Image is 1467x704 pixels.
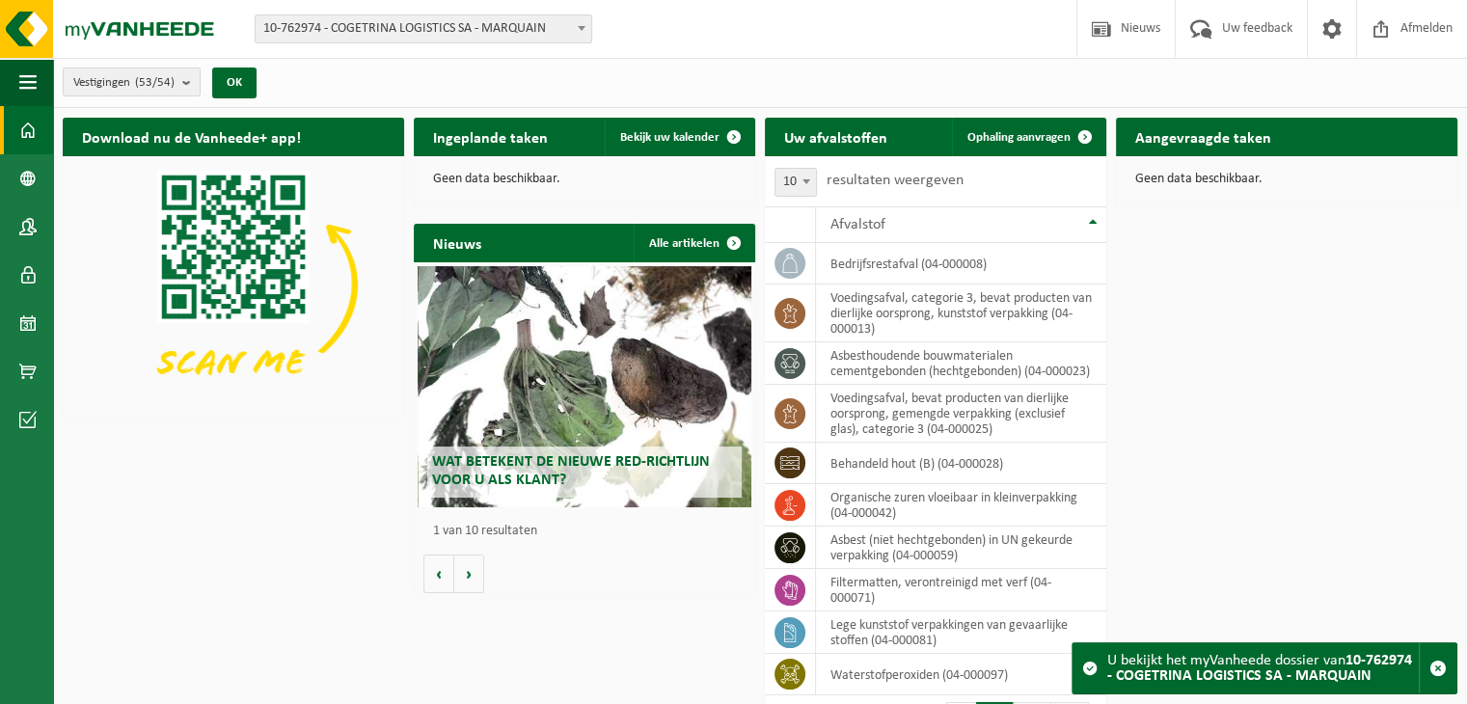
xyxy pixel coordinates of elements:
td: behandeld hout (B) (04-000028) [816,443,1106,484]
count: (53/54) [135,76,175,89]
h2: Ingeplande taken [414,118,567,155]
span: Ophaling aanvragen [967,131,1071,144]
button: Vorige [423,555,454,593]
p: Geen data beschikbaar. [433,173,736,186]
td: bedrijfsrestafval (04-000008) [816,243,1106,284]
div: U bekijkt het myVanheede dossier van [1107,643,1419,693]
td: Waterstofperoxiden (04-000097) [816,654,1106,695]
p: 1 van 10 resultaten [433,525,746,538]
h2: Download nu de Vanheede+ app! [63,118,320,155]
h2: Nieuws [414,224,501,261]
a: Ophaling aanvragen [952,118,1104,156]
td: asbesthoudende bouwmaterialen cementgebonden (hechtgebonden) (04-000023) [816,342,1106,385]
span: Vestigingen [73,68,175,97]
label: resultaten weergeven [827,173,964,188]
td: voedingsafval, categorie 3, bevat producten van dierlijke oorsprong, kunststof verpakking (04-000... [816,284,1106,342]
a: Alle artikelen [634,224,753,262]
button: OK [212,68,257,98]
button: Vestigingen(53/54) [63,68,201,96]
span: 10-762974 - COGETRINA LOGISTICS SA - MARQUAIN [255,14,592,43]
strong: 10-762974 - COGETRINA LOGISTICS SA - MARQUAIN [1107,653,1412,684]
img: Download de VHEPlus App [63,156,404,413]
td: asbest (niet hechtgebonden) in UN gekeurde verpakking (04-000059) [816,527,1106,569]
span: Afvalstof [830,217,885,232]
p: Geen data beschikbaar. [1135,173,1438,186]
span: Wat betekent de nieuwe RED-richtlijn voor u als klant? [432,454,710,488]
td: voedingsafval, bevat producten van dierlijke oorsprong, gemengde verpakking (exclusief glas), cat... [816,385,1106,443]
td: lege kunststof verpakkingen van gevaarlijke stoffen (04-000081) [816,611,1106,654]
span: 10 [775,169,816,196]
span: Bekijk uw kalender [620,131,720,144]
a: Wat betekent de nieuwe RED-richtlijn voor u als klant? [418,266,752,507]
span: 10 [774,168,817,197]
span: 10-762974 - COGETRINA LOGISTICS SA - MARQUAIN [256,15,591,42]
button: Volgende [454,555,484,593]
td: filtermatten, verontreinigd met verf (04-000071) [816,569,1106,611]
h2: Aangevraagde taken [1116,118,1290,155]
td: organische zuren vloeibaar in kleinverpakking (04-000042) [816,484,1106,527]
h2: Uw afvalstoffen [765,118,907,155]
a: Bekijk uw kalender [605,118,753,156]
